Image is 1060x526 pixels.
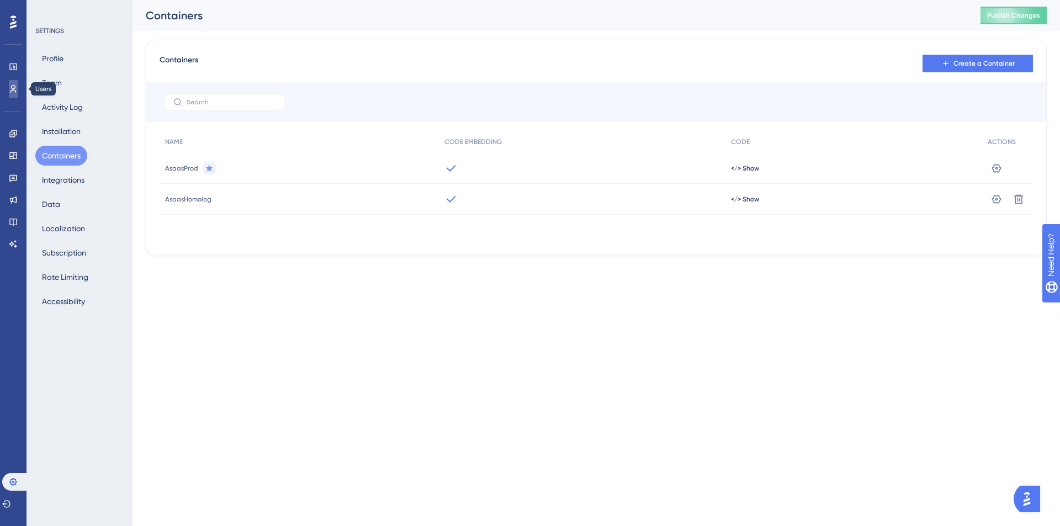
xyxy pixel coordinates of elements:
span: AsaasProd [165,164,198,173]
button: Localization [35,219,92,238]
button: Containers [35,146,87,166]
button: Team [35,73,68,93]
button: Integrations [35,170,91,190]
span: Need Help? [26,3,69,16]
button: Data [35,194,67,214]
span: Containers [160,54,198,73]
button: Installation [35,121,87,141]
span: AsaasHomolog [165,195,211,204]
span: Create a Container [953,59,1015,68]
button: Create a Container [923,55,1033,72]
div: SETTINGS [35,26,125,35]
div: Containers [146,8,953,23]
span: ACTIONS [988,137,1016,146]
button: Accessibility [35,291,92,311]
span: NAME [165,137,183,146]
button: </> Show [731,164,759,173]
input: Search [187,98,276,106]
button: Subscription [35,243,93,263]
span: CODE [731,137,750,146]
button: Profile [35,49,70,68]
button: Publish Changes [981,7,1047,24]
span: CODE EMBEDDING [444,137,502,146]
span: Publish Changes [987,11,1040,20]
button: </> Show [731,195,759,204]
iframe: UserGuiding AI Assistant Launcher [1014,482,1047,516]
button: Activity Log [35,97,89,117]
button: Rate Limiting [35,267,95,287]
